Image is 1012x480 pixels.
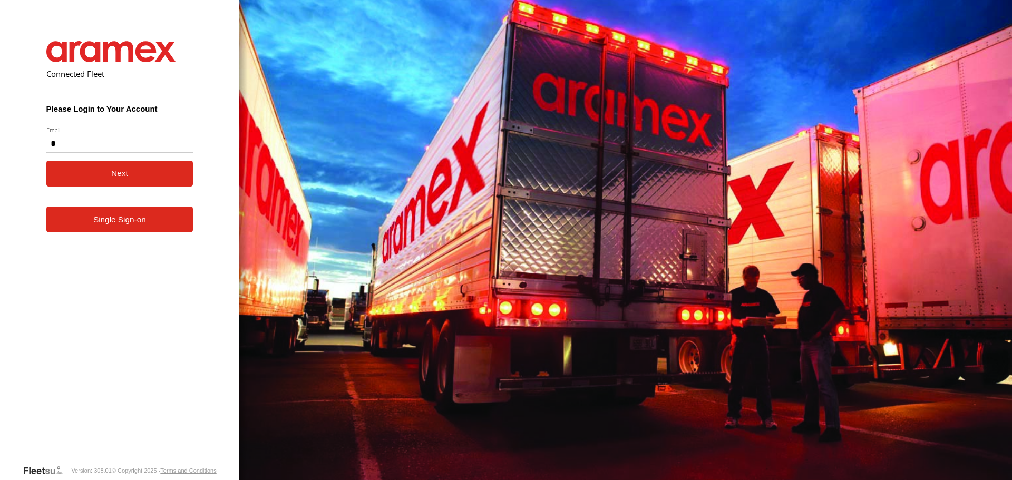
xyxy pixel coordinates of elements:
[23,465,71,476] a: Visit our Website
[46,68,193,79] h2: Connected Fleet
[46,161,193,187] button: Next
[160,467,216,474] a: Terms and Conditions
[46,41,176,62] img: Aramex
[112,467,217,474] div: © Copyright 2025 -
[46,126,193,134] label: Email
[71,467,111,474] div: Version: 308.01
[46,207,193,232] a: Single Sign-on
[46,104,193,113] h3: Please Login to Your Account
